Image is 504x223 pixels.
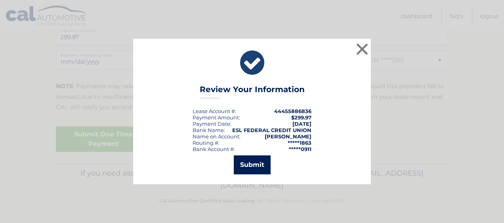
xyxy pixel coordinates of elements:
[291,114,311,121] span: $299.97
[193,140,220,146] div: Routing #:
[193,146,235,152] div: Bank Account #:
[274,108,311,114] strong: 44455886836
[193,127,225,133] div: Bank Name:
[193,114,240,121] div: Payment Amount:
[265,133,311,140] strong: [PERSON_NAME]
[193,108,236,114] div: Lease Account #:
[232,127,311,133] strong: ESL FEDERAL CREDIT UNION
[234,155,271,174] button: Submit
[292,121,311,127] span: [DATE]
[193,121,231,127] div: :
[193,121,230,127] span: Payment Date
[200,85,305,98] h3: Review Your Information
[193,133,241,140] div: Name on Account:
[354,41,370,57] button: ×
